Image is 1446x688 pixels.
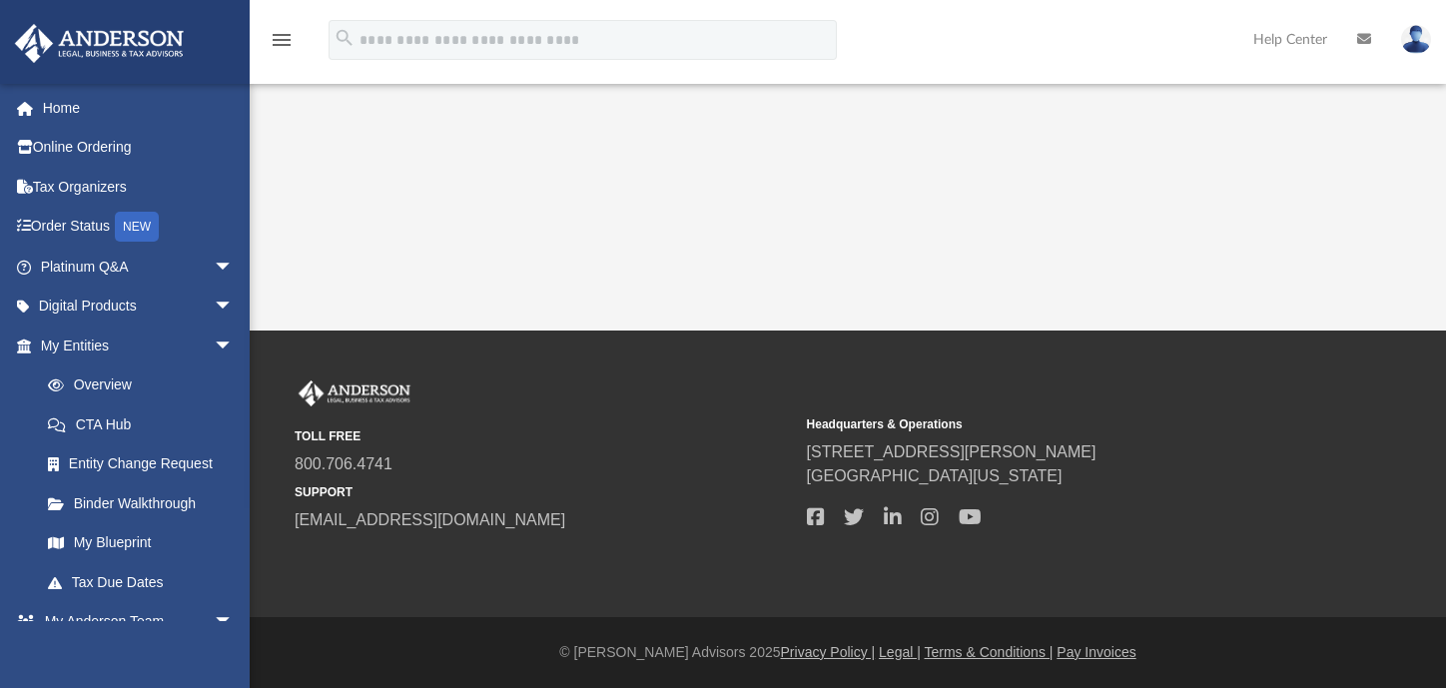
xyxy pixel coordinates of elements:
a: Legal | [879,644,921,660]
i: menu [270,28,294,52]
div: © [PERSON_NAME] Advisors 2025 [250,642,1446,663]
a: Terms & Conditions | [925,644,1054,660]
small: SUPPORT [295,483,793,501]
span: arrow_drop_down [214,287,254,328]
img: Anderson Advisors Platinum Portal [9,24,190,63]
img: Anderson Advisors Platinum Portal [295,380,414,406]
a: [EMAIL_ADDRESS][DOMAIN_NAME] [295,511,565,528]
a: My Anderson Teamarrow_drop_down [14,602,254,642]
small: TOLL FREE [295,427,793,445]
span: arrow_drop_down [214,247,254,288]
small: Headquarters & Operations [807,415,1305,433]
a: Online Ordering [14,128,264,168]
span: arrow_drop_down [214,326,254,366]
a: Privacy Policy | [781,644,876,660]
a: Order StatusNEW [14,207,264,248]
a: Platinum Q&Aarrow_drop_down [14,247,264,287]
a: 800.706.4741 [295,455,392,472]
a: menu [270,38,294,52]
a: [GEOGRAPHIC_DATA][US_STATE] [807,467,1063,484]
a: My Blueprint [28,523,254,563]
a: Overview [28,365,264,405]
a: Binder Walkthrough [28,483,264,523]
span: arrow_drop_down [214,602,254,643]
a: Pay Invoices [1057,644,1135,660]
a: CTA Hub [28,404,264,444]
a: Home [14,88,264,128]
a: [STREET_ADDRESS][PERSON_NAME] [807,443,1096,460]
div: NEW [115,212,159,242]
a: Tax Due Dates [28,562,264,602]
a: Digital Productsarrow_drop_down [14,287,264,327]
a: My Entitiesarrow_drop_down [14,326,264,365]
a: Tax Organizers [14,167,264,207]
a: Entity Change Request [28,444,264,484]
i: search [334,27,356,49]
img: User Pic [1401,25,1431,54]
